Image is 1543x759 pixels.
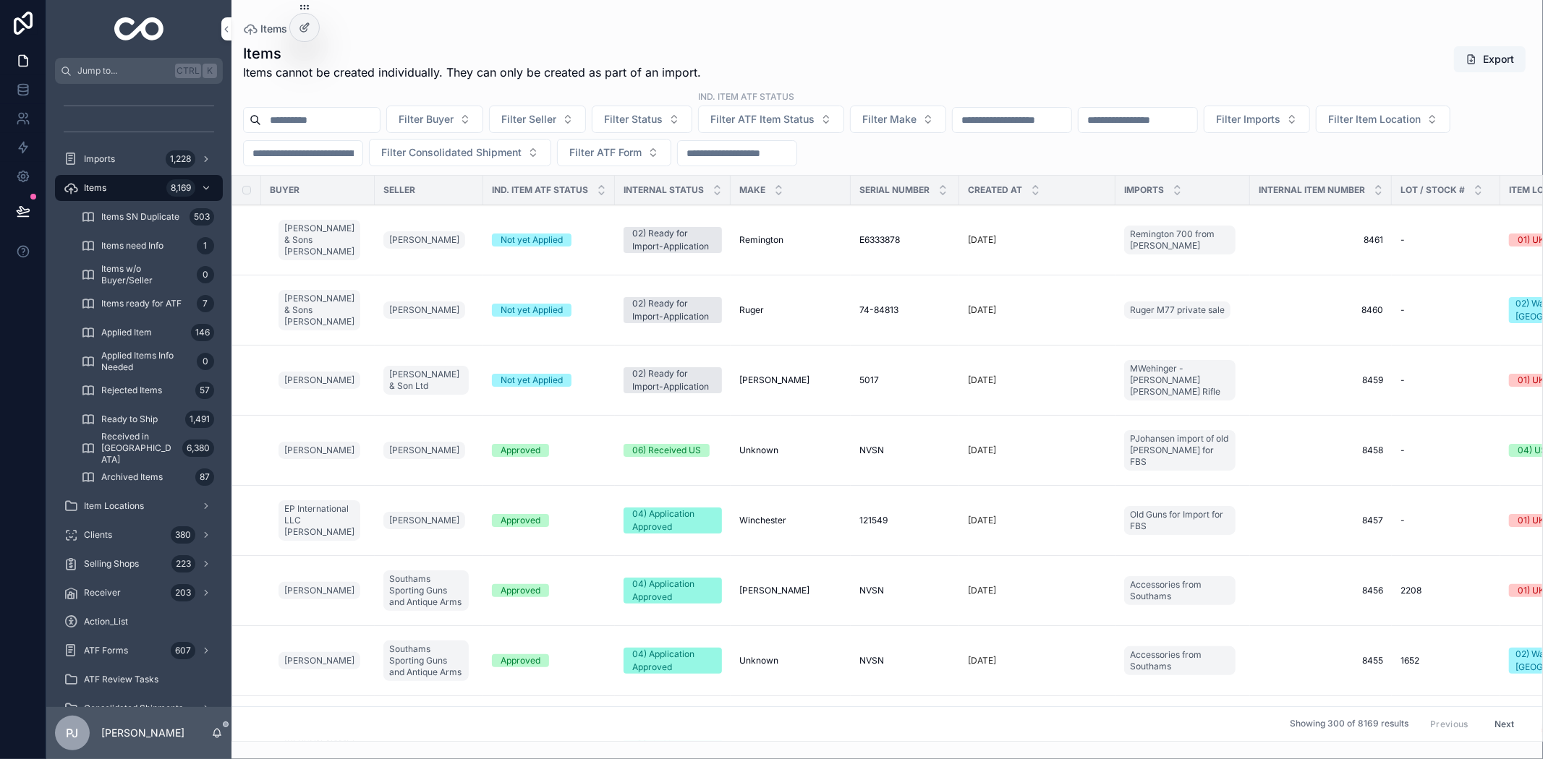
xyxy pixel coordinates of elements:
[279,372,360,389] a: [PERSON_NAME]
[101,263,191,286] span: Items w/o Buyer/Seller
[1400,445,1492,456] a: -
[101,471,163,483] span: Archived Items
[197,353,214,370] div: 0
[191,324,214,341] div: 146
[1130,579,1230,602] span: Accessories from Southams
[185,411,214,428] div: 1,491
[859,445,884,456] span: NVSN
[492,184,588,196] span: Ind. Item ATF Status
[72,348,223,374] a: Applied Items Info Needed0
[859,655,951,666] a: NVSN
[55,609,223,635] a: Action_List
[383,638,475,684] a: Southams Sporting Guns and Antique Arms
[72,204,223,230] a: Items SN Duplicate503
[859,655,884,666] span: NVSN
[383,442,465,459] a: [PERSON_NAME]
[1259,374,1383,386] a: 8459
[84,703,183,714] span: Consolidated Shipments
[1484,713,1525,735] button: Next
[632,367,713,393] div: 02) Ready for Import-Application
[1259,655,1383,666] a: 8455
[632,507,713,533] div: 04) Application Approved
[501,233,563,246] div: Not yet Applied
[632,227,713,253] div: 02) Ready for Import-Application
[383,366,469,395] a: [PERSON_NAME] & Son Ltd
[739,655,778,666] span: Unknown
[859,234,900,246] span: E6333878
[383,231,465,249] a: [PERSON_NAME]
[1259,304,1383,316] a: 8460
[859,585,951,596] a: NVSN
[1400,445,1405,456] span: -
[383,640,469,681] a: Southams Sporting Guns and Antique Arms
[72,435,223,461] a: Received in [GEOGRAPHIC_DATA]6,380
[369,139,551,166] button: Select Button
[166,150,195,168] div: 1,228
[624,184,704,196] span: Internal Status
[501,112,556,126] span: Filter Seller
[624,507,722,533] a: 04) Application Approved
[55,58,223,84] button: Jump to...CtrlK
[968,304,1107,316] a: [DATE]
[739,184,765,196] span: Make
[1400,374,1492,386] a: -
[284,223,354,257] span: [PERSON_NAME] & Sons [PERSON_NAME]
[968,515,996,526] p: [DATE]
[389,445,459,456] span: [PERSON_NAME]
[1259,234,1383,246] a: 8461
[968,445,996,456] p: [DATE]
[389,304,459,316] span: [PERSON_NAME]
[84,500,144,512] span: Item Locations
[1400,374,1405,386] span: -
[383,363,475,398] a: [PERSON_NAME] & Son Ltd
[1124,503,1241,538] a: Old Guns for Import for FBS
[1259,515,1383,526] a: 8457
[67,724,79,742] span: PJ
[279,287,366,333] a: [PERSON_NAME] & Sons [PERSON_NAME]
[632,648,713,674] div: 04) Application Approved
[968,585,996,596] p: [DATE]
[739,234,842,246] a: Remington
[386,106,483,133] button: Select Button
[1124,430,1236,471] a: PJohansen import of old [PERSON_NAME] for FBS
[739,585,809,596] span: [PERSON_NAME]
[1316,106,1450,133] button: Select Button
[1130,228,1230,252] span: Remington 700 from [PERSON_NAME]
[1130,509,1230,532] span: Old Guns for Import for FBS
[1400,585,1421,596] span: 2208
[46,84,231,707] div: scrollable content
[84,674,158,685] span: ATF Review Tasks
[1124,643,1241,678] a: Accessories from Southams
[260,22,287,36] span: Items
[175,64,201,78] span: Ctrl
[190,208,214,226] div: 503
[604,112,663,126] span: Filter Status
[197,237,214,254] div: 1
[501,584,540,597] div: Approved
[389,369,463,392] span: [PERSON_NAME] & Son Ltd
[72,406,223,432] a: Ready to Ship1,491
[279,290,360,330] a: [PERSON_NAME] & Sons [PERSON_NAME]
[383,301,465,319] a: [PERSON_NAME]
[1124,299,1241,322] a: Ruger M77 private sale
[197,295,214,312] div: 7
[383,570,469,611] a: Southams Sporting Guns and Antique Arms
[492,444,606,457] a: Approved
[55,638,223,664] a: ATF Forms607
[968,374,1107,386] a: [DATE]
[501,514,540,527] div: Approved
[632,578,713,604] div: 04) Application Approved
[284,585,354,596] span: [PERSON_NAME]
[1400,655,1492,666] a: 1652
[739,655,842,666] a: Unknown
[77,65,169,77] span: Jump to...
[55,522,223,548] a: Clients380
[171,555,195,573] div: 223
[492,654,606,667] a: Approved
[1130,649,1230,672] span: Accessories from Southams
[284,445,354,456] span: [PERSON_NAME]
[171,584,195,601] div: 203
